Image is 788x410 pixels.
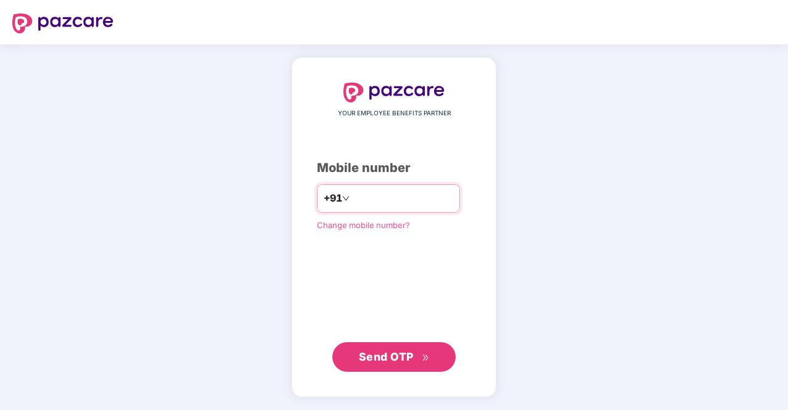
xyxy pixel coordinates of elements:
a: Change mobile number? [317,220,410,230]
img: logo [12,14,113,33]
button: Send OTPdouble-right [332,342,456,372]
span: down [342,195,350,202]
span: +91 [324,191,342,206]
span: YOUR EMPLOYEE BENEFITS PARTNER [338,109,451,118]
img: logo [343,83,445,102]
span: Send OTP [359,350,414,363]
div: Mobile number [317,158,471,178]
span: double-right [422,354,430,362]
